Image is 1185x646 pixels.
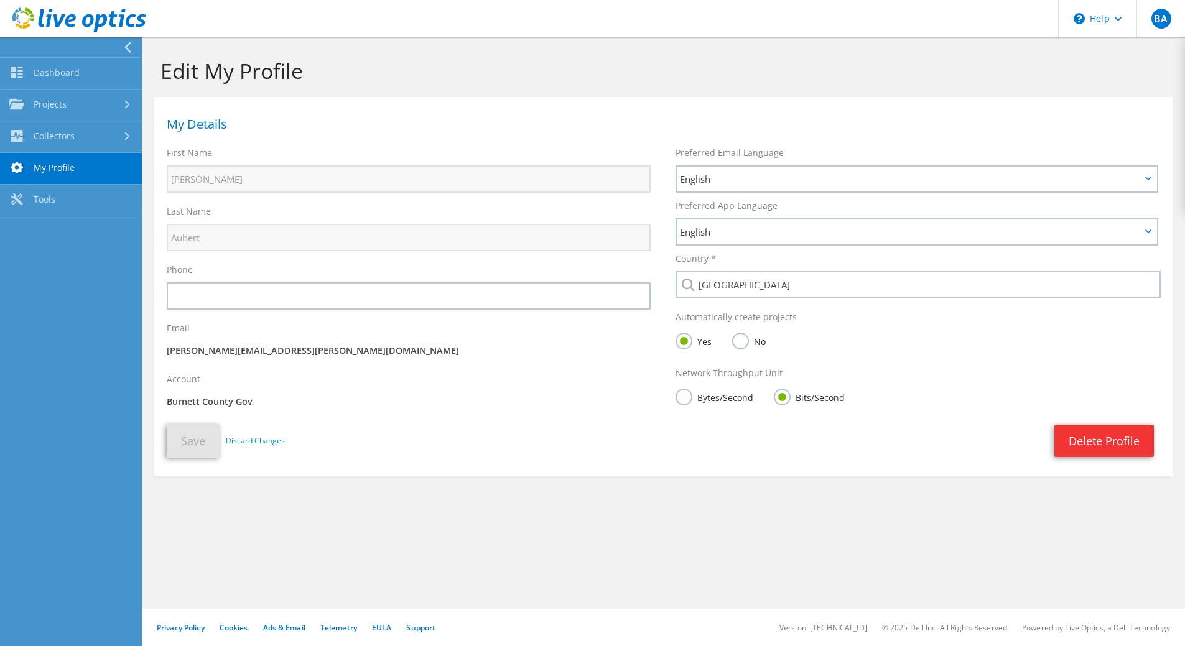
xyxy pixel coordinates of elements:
a: EULA [372,622,391,633]
span: BA [1151,9,1171,29]
a: Cookies [220,622,248,633]
a: Support [406,622,435,633]
p: [PERSON_NAME][EMAIL_ADDRESS][PERSON_NAME][DOMAIN_NAME] [167,344,651,358]
label: Account [167,373,200,385]
a: Discard Changes [226,434,285,448]
li: Version: [TECHNICAL_ID] [779,622,867,633]
li: © 2025 Dell Inc. All Rights Reserved [882,622,1007,633]
label: Phone [167,264,193,276]
label: First Name [167,147,212,159]
span: English [680,172,1141,187]
li: Powered by Live Optics, a Dell Technology [1022,622,1170,633]
label: Yes [676,333,712,348]
h1: Edit My Profile [160,58,1160,84]
label: Bits/Second [774,389,845,404]
a: Delete Profile [1054,425,1154,457]
a: Privacy Policy [157,622,205,633]
p: Burnett County Gov [167,395,651,408]
label: Email [167,322,190,335]
label: Automatically create projects [676,311,797,323]
label: Preferred App Language [676,200,778,212]
label: No [732,333,766,348]
svg: \n [1074,13,1085,24]
label: Country * [676,252,716,265]
label: Preferred Email Language [676,147,784,159]
h1: My Details [167,118,1154,131]
label: Network Throughput Unit [676,367,783,379]
a: Ads & Email [263,622,305,633]
span: English [680,224,1141,239]
a: Telemetry [320,622,357,633]
label: Bytes/Second [676,389,753,404]
button: Save [167,424,220,458]
label: Last Name [167,205,211,218]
